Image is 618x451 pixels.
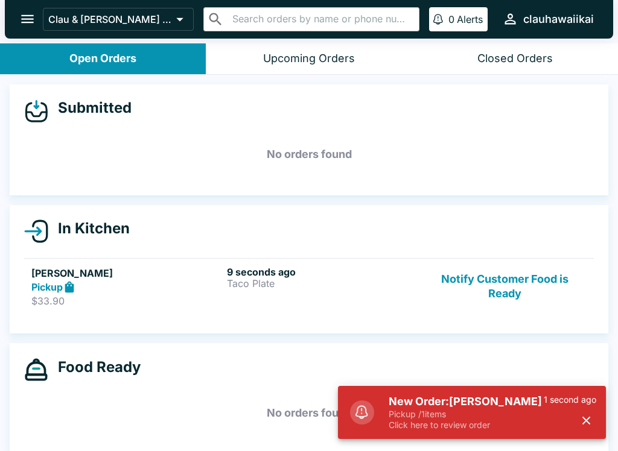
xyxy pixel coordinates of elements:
[523,12,594,27] div: clauhawaiikai
[263,52,355,66] div: Upcoming Orders
[43,8,194,31] button: Clau & [PERSON_NAME] Cocina 2 - [US_STATE] Kai
[497,6,599,32] button: clauhawaiikai
[24,391,594,435] h5: No orders found
[31,281,63,293] strong: Pickup
[24,258,594,315] a: [PERSON_NAME]Pickup$33.909 seconds agoTaco PlateNotify Customer Food is Ready
[31,266,222,280] h5: [PERSON_NAME]
[227,266,418,278] h6: 9 seconds ago
[389,394,544,409] h5: New Order: [PERSON_NAME]
[69,52,136,66] div: Open Orders
[24,133,594,176] h5: No orders found
[477,52,553,66] div: Closed Orders
[227,278,418,289] p: Taco Plate
[48,358,141,376] h4: Food Ready
[31,295,222,307] p: $33.90
[423,266,587,307] button: Notify Customer Food is Ready
[229,11,414,28] input: Search orders by name or phone number
[48,13,171,25] p: Clau & [PERSON_NAME] Cocina 2 - [US_STATE] Kai
[389,409,544,420] p: Pickup / 1 items
[48,219,130,238] h4: In Kitchen
[457,13,483,25] p: Alerts
[12,4,43,34] button: open drawer
[448,13,454,25] p: 0
[389,420,544,430] p: Click here to review order
[48,99,132,117] h4: Submitted
[544,394,596,405] p: 1 second ago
